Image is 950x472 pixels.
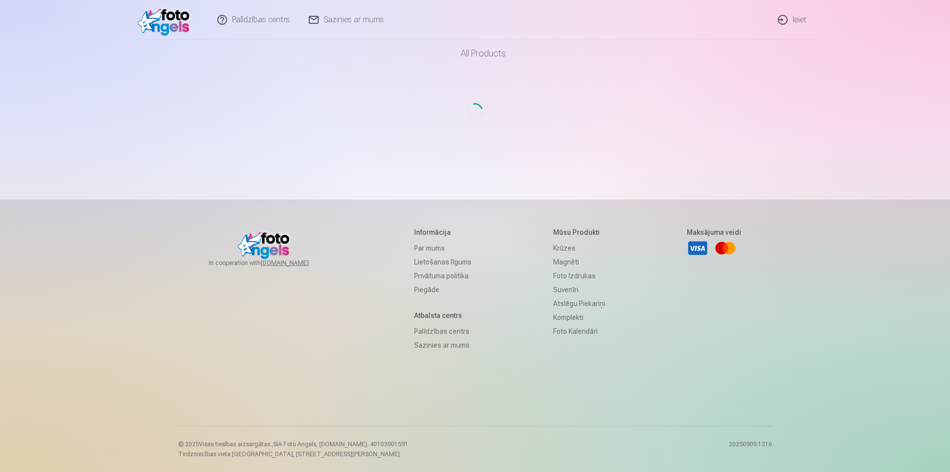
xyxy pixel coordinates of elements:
a: [DOMAIN_NAME] [261,259,332,267]
a: Par mums [414,241,472,255]
a: Foto izdrukas [553,269,605,283]
a: Piegāde [414,283,472,297]
a: Magnēti [553,255,605,269]
a: Mastercard [714,237,736,259]
a: Suvenīri [553,283,605,297]
a: Sazinies ar mums [414,338,472,352]
h5: Atbalsta centrs [414,311,472,320]
span: SIA Foto Angels, [DOMAIN_NAME]. 40103901591 [273,441,408,448]
p: Tirdzniecības vieta [GEOGRAPHIC_DATA], [STREET_ADDRESS][PERSON_NAME] [178,450,408,458]
span: In cooperation with [209,259,332,267]
a: Lietošanas līgums [414,255,472,269]
h5: Mūsu produkti [553,227,605,237]
p: © 2025 Visas tiesības aizsargātas. , [178,440,408,448]
a: Komplekti [553,311,605,324]
a: Atslēgu piekariņi [553,297,605,311]
a: All products [433,40,518,67]
a: Palīdzības centrs [414,324,472,338]
p: 20250909.1316 [729,440,772,458]
a: Visa [687,237,709,259]
a: Foto kalendāri [553,324,605,338]
a: Krūzes [553,241,605,255]
a: Privātuma politika [414,269,472,283]
h5: Informācija [414,227,472,237]
img: /v1 [138,4,194,36]
h5: Maksājuma veidi [687,227,741,237]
